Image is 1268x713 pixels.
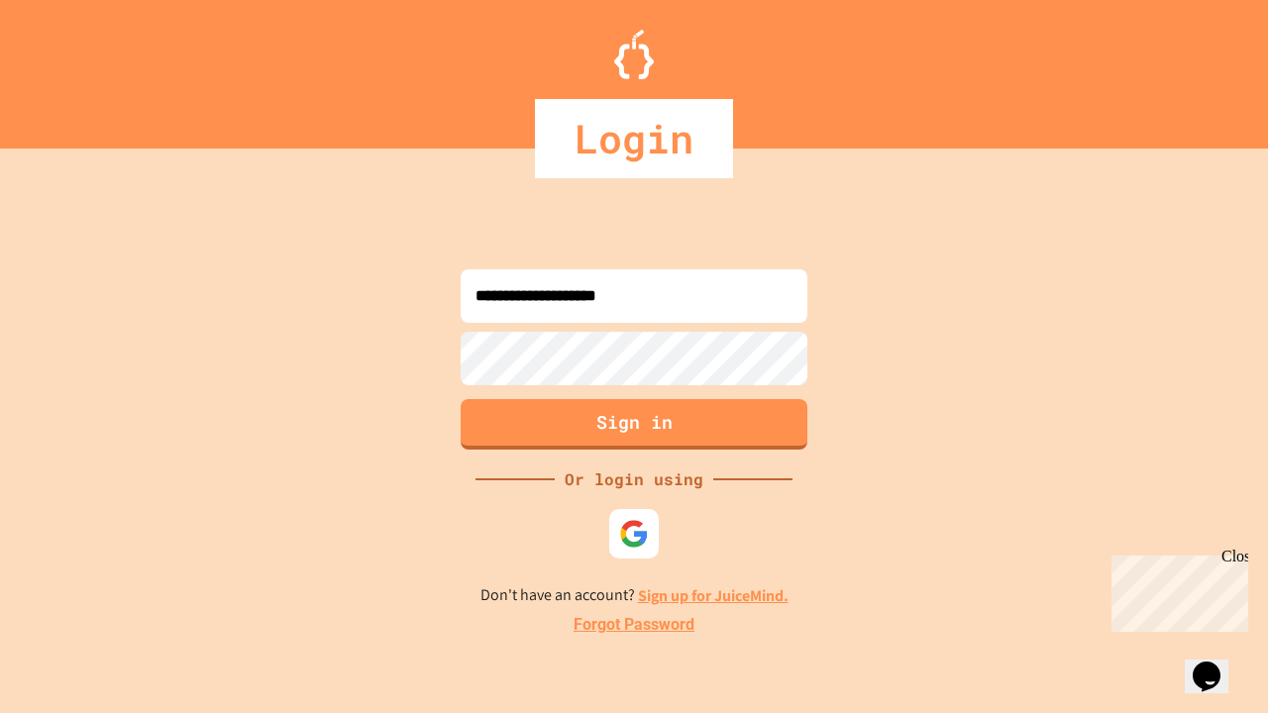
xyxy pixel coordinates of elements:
a: Forgot Password [574,613,694,637]
div: Chat with us now!Close [8,8,137,126]
img: google-icon.svg [619,519,649,549]
div: Login [535,99,733,178]
a: Sign up for JuiceMind. [638,585,789,606]
button: Sign in [461,399,807,450]
iframe: chat widget [1185,634,1248,693]
div: Or login using [555,467,713,491]
p: Don't have an account? [480,583,789,608]
iframe: chat widget [1104,548,1248,632]
img: Logo.svg [614,30,654,79]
